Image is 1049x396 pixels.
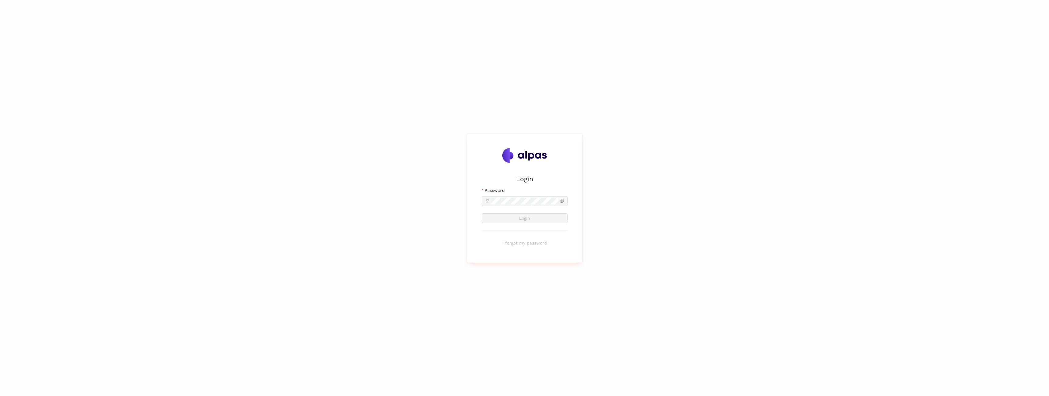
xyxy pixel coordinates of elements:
button: I forgot my password [482,238,568,248]
button: Login [482,213,568,223]
span: eye-invisible [560,199,564,203]
h2: Login [482,174,568,184]
label: Password [482,187,505,194]
input: Password [491,198,558,204]
span: lock [485,199,490,203]
img: Alpas.ai Logo [502,148,547,163]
